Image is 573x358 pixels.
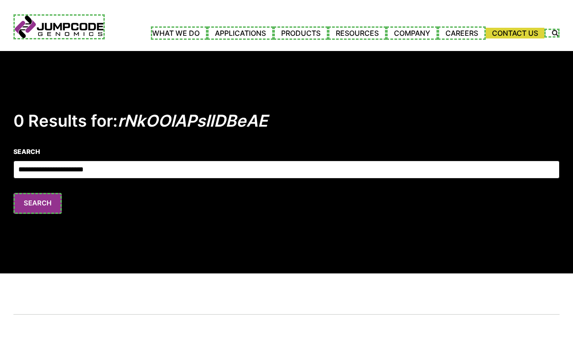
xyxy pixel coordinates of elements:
[486,28,544,38] a: Contact Us
[438,26,486,40] a: Careers
[274,26,328,40] a: Products
[151,26,207,40] a: What We Do
[13,193,62,214] button: Search
[105,26,544,40] nav: Primary Navigation
[207,26,274,40] a: Applications
[118,111,268,131] em: rNkOOlAPslIDBeAE
[328,26,386,40] a: Resources
[13,147,560,156] label: Search
[13,111,560,131] h2: 0 Results for:
[386,26,438,40] a: Company
[544,29,560,38] label: Search the site.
